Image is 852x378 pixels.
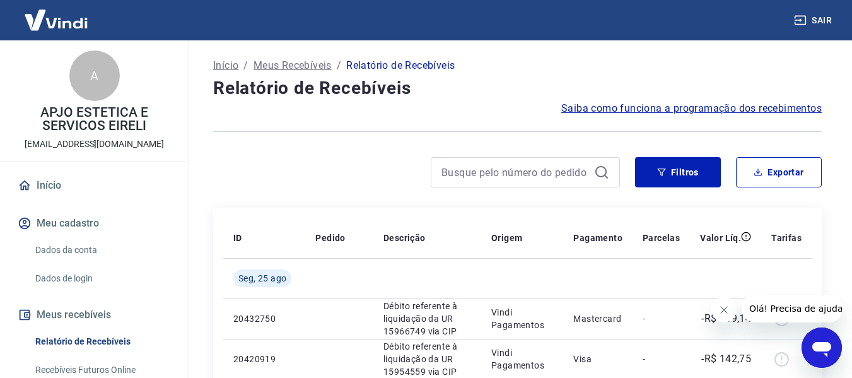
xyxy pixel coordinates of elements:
p: -R$ 109,14 [701,311,751,326]
iframe: Fechar mensagem [711,297,737,322]
p: / [243,58,248,73]
a: Meus Recebíveis [254,58,332,73]
iframe: Mensagem da empresa [742,295,842,322]
button: Meus recebíveis [15,301,173,329]
span: Seg, 25 ago [238,272,286,285]
button: Meu cadastro [15,210,173,237]
span: Olá! Precisa de ajuda? [8,9,106,19]
p: Mastercard [573,312,622,325]
p: Origem [491,232,522,244]
p: Pedido [315,232,345,244]
p: Visa [573,353,622,365]
p: Tarifas [771,232,802,244]
p: Pagamento [573,232,622,244]
div: A [69,50,120,101]
p: Relatório de Recebíveis [346,58,455,73]
a: Início [213,58,238,73]
button: Filtros [635,157,721,187]
a: Dados da conta [30,237,173,263]
a: Saiba como funciona a programação dos recebimentos [561,101,822,116]
p: APJO ESTETICA E SERVICOS EIRELI [10,106,178,133]
p: - [643,312,680,325]
p: 20420919 [233,353,295,365]
a: Relatório de Recebíveis [30,329,173,355]
input: Busque pelo número do pedido [441,163,589,182]
p: Descrição [383,232,426,244]
p: 20432750 [233,312,295,325]
button: Exportar [736,157,822,187]
p: Vindi Pagamentos [491,306,553,331]
p: ID [233,232,242,244]
p: -R$ 142,75 [701,351,751,367]
iframe: Botão para abrir a janela de mensagens [802,328,842,368]
p: [EMAIL_ADDRESS][DOMAIN_NAME] [25,138,164,151]
a: Início [15,172,173,199]
p: - [643,353,680,365]
p: Débito referente à liquidação da UR 15966749 via CIP [383,300,471,338]
p: Parcelas [643,232,680,244]
p: Valor Líq. [700,232,741,244]
h4: Relatório de Recebíveis [213,76,822,101]
p: Vindi Pagamentos [491,346,553,372]
p: Débito referente à liquidação da UR 15954559 via CIP [383,340,471,378]
button: Sair [791,9,837,32]
p: / [337,58,341,73]
img: Vindi [15,1,97,39]
a: Dados de login [30,266,173,292]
